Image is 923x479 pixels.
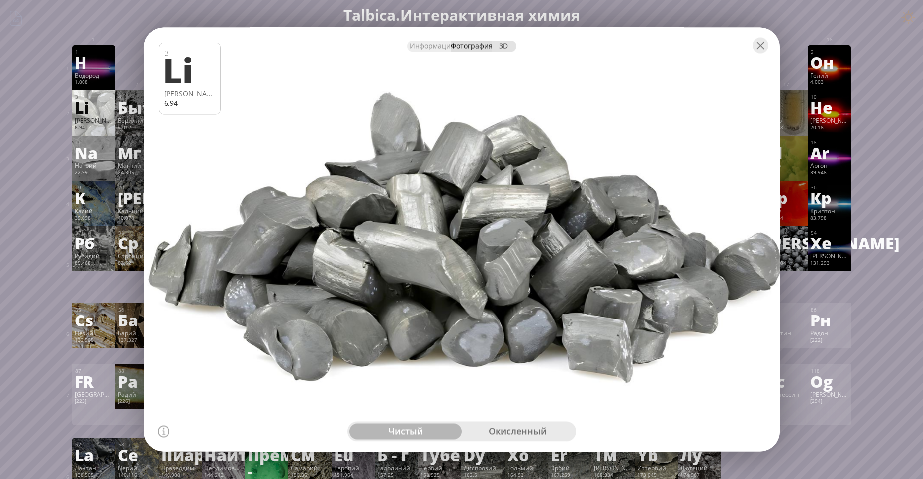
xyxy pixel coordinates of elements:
[810,51,834,74] ya-tr-span: Он
[410,41,455,51] ya-tr-span: Информация
[118,398,156,406] div: [226]
[810,169,848,177] div: 39.948
[118,116,147,124] ya-tr-span: Бериллий
[811,368,848,374] div: 118
[118,464,137,472] ya-tr-span: Церий
[75,94,113,100] div: 3
[118,141,141,164] ya-tr-span: Мг
[388,425,423,437] ya-tr-span: чистый
[75,141,98,164] ya-tr-span: Na
[75,464,96,472] ya-tr-span: Лантан
[489,425,547,437] ya-tr-span: окисленный
[334,464,359,472] ya-tr-span: Европий
[594,464,641,472] ya-tr-span: [PERSON_NAME]
[377,443,409,466] ya-tr-span: Б - г
[680,464,708,472] ya-tr-span: Лютеций
[118,215,156,223] div: 40.078
[767,368,805,374] div: 117
[164,89,220,98] ya-tr-span: [PERSON_NAME]
[377,464,410,472] ya-tr-span: Гадолиний
[810,390,857,398] ya-tr-span: [PERSON_NAME]
[637,443,658,466] ya-tr-span: Yb
[118,368,156,374] div: 88
[811,307,848,313] div: 86
[75,398,113,406] div: [223]
[811,94,848,100] div: 10
[118,441,156,448] div: 58
[594,443,617,466] ya-tr-span: Тм
[75,124,113,132] div: 6.94
[75,230,113,236] div: 37
[810,215,848,223] div: 83.798
[810,161,828,169] ya-tr-span: Аргон
[118,184,156,191] div: 20
[767,169,805,177] div: 35.45
[464,464,496,472] ya-tr-span: Диспрозий
[163,46,193,94] ya-tr-span: Li
[75,96,89,119] ya-tr-span: Li
[810,116,857,124] ya-tr-span: [PERSON_NAME]
[767,124,805,132] div: 18.998
[75,337,113,345] div: 132.905
[767,260,805,268] div: 126.904
[810,252,857,260] ya-tr-span: [PERSON_NAME]
[75,443,94,466] ya-tr-span: La
[810,398,848,406] div: [294]
[767,215,805,223] div: 79.904
[810,71,828,79] ya-tr-span: Гелий
[767,184,805,191] div: 35
[75,51,87,74] ya-tr-span: H
[118,337,156,345] div: 137.327
[810,141,829,164] ya-tr-span: Ar
[767,398,805,406] div: [293]
[118,260,156,268] div: 87.62
[118,96,161,119] ya-tr-span: Быть
[551,464,570,472] ya-tr-span: Эрбий
[75,309,93,331] ya-tr-span: Cs
[291,464,318,472] ya-tr-span: Самарий
[811,184,848,191] div: 36
[75,186,85,209] ya-tr-span: K
[164,98,215,108] div: 6.94
[118,252,148,260] ya-tr-span: Стронций
[551,443,567,466] ya-tr-span: Er
[75,49,113,55] div: 1
[118,232,139,254] ya-tr-span: Ср
[810,79,848,87] div: 4.003
[464,443,485,466] ya-tr-span: Dy
[75,307,113,313] div: 55
[204,464,243,472] ya-tr-span: Неодимовый
[75,139,113,146] div: 11
[767,337,805,345] div: [210]
[810,337,848,345] div: [222]
[75,79,113,87] div: 1.008
[810,260,848,268] div: 131.293
[75,232,95,254] ya-tr-span: Рб
[811,49,848,55] div: 2
[680,443,702,466] ya-tr-span: Лу
[420,443,521,466] ya-tr-span: Туберкулез
[118,207,144,215] ya-tr-span: Кальций
[118,329,136,337] ya-tr-span: Барий
[810,96,833,119] ya-tr-span: Не
[400,5,580,25] ya-tr-span: Интерактивная химия
[75,116,121,124] ya-tr-span: [PERSON_NAME]
[75,329,93,337] ya-tr-span: Цезий
[810,370,833,393] ya-tr-span: Og
[75,260,113,268] div: 85.468
[767,230,805,236] div: 53
[507,464,533,472] ya-tr-span: Гольмий
[118,186,250,209] ya-tr-span: [PERSON_NAME]
[75,252,100,260] ya-tr-span: Рубидий
[118,94,156,100] div: 4
[420,464,442,472] ya-tr-span: Тербий
[75,161,97,169] ya-tr-span: Натрий
[161,464,194,472] ya-tr-span: Празеодим
[810,232,832,254] ya-tr-span: Xe
[767,139,805,146] div: 17
[810,309,831,331] ya-tr-span: Рн
[118,230,156,236] div: 38
[767,94,805,100] div: 9
[75,390,135,398] ya-tr-span: [GEOGRAPHIC_DATA]
[767,307,805,313] div: 85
